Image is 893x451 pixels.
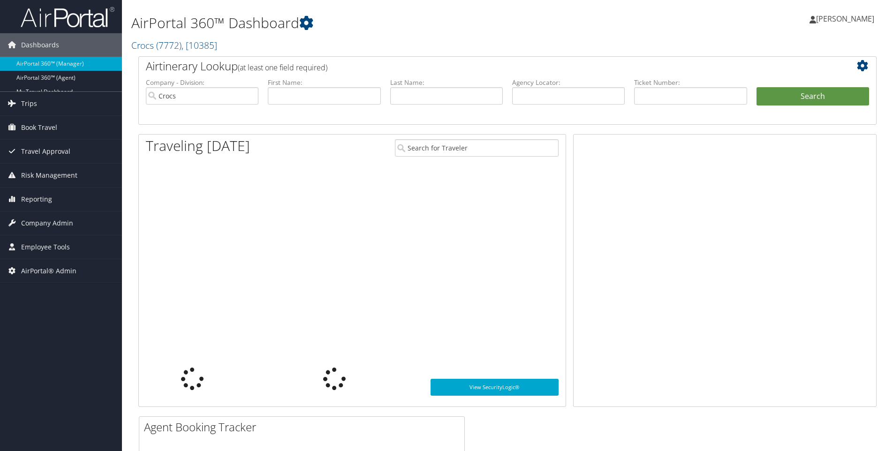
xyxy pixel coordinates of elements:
[131,39,217,52] a: Crocs
[238,62,327,73] span: (at least one field required)
[512,78,625,87] label: Agency Locator:
[21,259,76,283] span: AirPortal® Admin
[21,33,59,57] span: Dashboards
[21,140,70,163] span: Travel Approval
[146,136,250,156] h1: Traveling [DATE]
[21,235,70,259] span: Employee Tools
[268,78,380,87] label: First Name:
[21,116,57,139] span: Book Travel
[21,188,52,211] span: Reporting
[21,211,73,235] span: Company Admin
[816,14,874,24] span: [PERSON_NAME]
[21,92,37,115] span: Trips
[182,39,217,52] span: , [ 10385 ]
[146,78,258,87] label: Company - Division:
[131,13,633,33] h1: AirPortal 360™ Dashboard
[390,78,503,87] label: Last Name:
[757,87,869,106] button: Search
[431,379,559,396] a: View SecurityLogic®
[146,58,808,74] h2: Airtinerary Lookup
[634,78,747,87] label: Ticket Number:
[156,39,182,52] span: ( 7772 )
[21,164,77,187] span: Risk Management
[21,6,114,28] img: airportal-logo.png
[395,139,559,157] input: Search for Traveler
[144,419,464,435] h2: Agent Booking Tracker
[810,5,884,33] a: [PERSON_NAME]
